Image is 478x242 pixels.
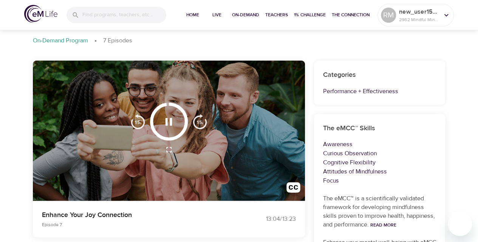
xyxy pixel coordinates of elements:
[282,178,305,201] button: Transcript/Closed Captions (c)
[381,8,396,23] div: RM
[323,140,436,149] p: Awareness
[33,36,446,45] nav: breadcrumb
[323,167,436,176] p: Attitudes of Mindfulness
[323,158,436,167] p: Cognitive Flexibility
[286,182,300,196] img: open_caption.svg
[103,36,132,45] p: 7 Episodes
[208,11,226,19] span: Live
[323,176,436,185] p: Focus
[42,221,230,228] p: Episode 7
[130,114,145,129] img: 15s_prev.svg
[232,11,259,19] span: On-Demand
[82,7,166,23] input: Find programs, teachers, etc...
[24,5,57,23] img: logo
[294,11,326,19] span: 1% Challenge
[323,123,436,134] h6: The eMCC™ Skills
[184,11,202,19] span: Home
[33,36,88,45] p: On-Demand Program
[323,70,436,81] h6: Categories
[323,149,436,158] p: Curious Observation
[399,7,439,16] p: new_user1566398461
[192,114,207,129] img: 15s_next.svg
[239,215,296,223] div: 13:04 / 13:23
[323,194,436,229] p: The eMCC™ is a scientifically validated framework for developing mindfulness skills proven to imp...
[42,210,230,220] p: Enhance Your Joy Connection
[399,16,439,23] p: 2962 Mindful Minutes
[332,11,370,19] span: The Connection
[370,222,396,228] a: Read More
[323,87,436,96] p: Performance + Effectiveness
[448,212,472,236] iframe: Button to launch messaging window
[265,11,288,19] span: Teachers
